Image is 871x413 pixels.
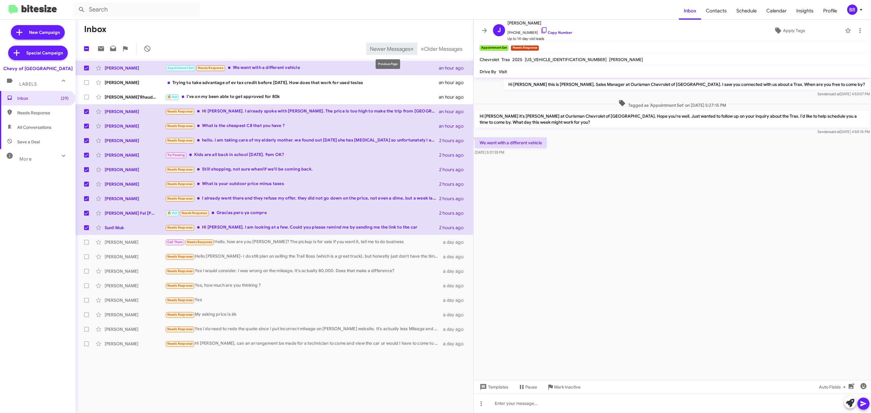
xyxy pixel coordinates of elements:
[424,46,462,52] span: Older Messages
[17,124,51,130] span: All Conversations
[105,181,165,187] div: [PERSON_NAME]
[501,57,510,62] span: Trax
[165,297,441,304] div: Yes
[167,124,193,128] span: Needs Response
[421,45,424,53] span: »
[829,129,840,134] span: said at
[791,2,818,20] a: Insights
[165,268,441,275] div: Yes I would consider. I was wrong on the mileage. It's actually 80,000. Does that make a difference?
[439,109,468,115] div: an hour ago
[511,45,539,51] small: Needs Response
[8,46,68,60] a: Special Campaign
[439,210,468,216] div: 2 hours ago
[165,253,441,260] div: Hello [PERSON_NAME]- I do still plan on selling the Trail Boss (which is a great truck), but hone...
[105,138,165,144] div: [PERSON_NAME]
[19,156,32,162] span: More
[167,167,193,171] span: Needs Response
[819,382,848,392] span: Auto Fields
[165,224,439,231] div: Hi [PERSON_NAME]. I am looking at a few. Could you please remind me by sending me the link to the...
[17,110,69,116] span: Needs Response
[167,327,193,331] span: Needs Response
[167,182,193,186] span: Needs Response
[554,382,581,392] span: Mark Inactive
[783,25,805,36] span: Apply Tags
[439,65,468,71] div: an hour ago
[26,50,63,56] span: Special Campaign
[512,57,522,62] span: 2025
[105,210,165,216] div: [PERSON_NAME] Fel [PERSON_NAME]
[507,36,572,42] span: Up to 14-day-old leads
[367,43,466,55] nav: Page navigation example
[439,152,468,158] div: 2 hours ago
[441,254,468,260] div: a day ago
[814,382,853,392] button: Auto Fields
[84,24,106,34] h1: Inbox
[167,138,193,142] span: Needs Response
[439,80,468,86] div: an hour ago
[165,122,439,129] div: What is the cheapest C8 that you have ?
[679,2,701,20] a: Inbox
[732,2,762,20] a: Schedule
[105,196,165,202] div: [PERSON_NAME]
[105,239,165,245] div: [PERSON_NAME]
[165,195,439,202] div: I already went there and they refuse my offer, they did not go down on the price, not even a dime...
[165,64,439,71] div: We went with a different vehicle
[105,94,165,100] div: [PERSON_NAME]'Rhaud [PERSON_NAME]
[818,2,842,20] a: Profile
[507,19,572,27] span: [PERSON_NAME]
[29,29,60,35] span: New Campaign
[439,94,468,100] div: an hour ago
[417,43,466,55] button: Next
[105,268,165,274] div: [PERSON_NAME]
[165,311,441,318] div: My asking price is 6k
[17,139,40,145] span: Save a Deal
[829,92,840,96] span: said at
[817,92,870,96] span: Sender [DATE] 4:53:07 PM
[701,2,732,20] a: Contacts
[504,79,870,90] p: Hi [PERSON_NAME] this is [PERSON_NAME], Sales Manager at Ourisman Chevrolet of [GEOGRAPHIC_DATA]....
[165,282,441,289] div: Yes, how much are you thinking ?
[105,152,165,158] div: [PERSON_NAME]
[410,45,414,53] span: «
[616,99,729,108] span: Tagged as 'Appointment Set' on [DATE] 5:27:15 PM
[475,150,504,154] span: [DATE] 5:01:33 PM
[165,151,439,158] div: Kids are all back in school [DATE]. 9am OK?
[842,5,864,15] button: BR
[441,341,468,347] div: a day ago
[167,240,183,244] span: Call Them
[441,283,468,289] div: a day ago
[480,69,496,74] span: Drive By
[105,326,165,332] div: [PERSON_NAME]
[497,25,501,35] span: J
[439,138,468,144] div: 2 hours ago
[439,196,468,202] div: 2 hours ago
[167,255,193,259] span: Needs Response
[376,59,400,69] div: Previous Page
[167,109,193,113] span: Needs Response
[167,313,193,317] span: Needs Response
[3,66,73,72] div: Chevy of [GEOGRAPHIC_DATA]
[105,123,165,129] div: [PERSON_NAME]
[817,129,870,134] span: Sender [DATE] 4:50:15 PM
[475,111,870,128] p: Hi [PERSON_NAME] it's [PERSON_NAME] at Ourisman Chevrolet of [GEOGRAPHIC_DATA]. Hope you're well....
[441,239,468,245] div: a day ago
[762,2,791,20] a: Calendar
[847,5,857,15] div: BR
[609,57,643,62] span: [PERSON_NAME]
[105,341,165,347] div: [PERSON_NAME]
[105,80,165,86] div: [PERSON_NAME]
[513,382,542,392] button: Pause
[167,66,194,70] span: Appointment Set
[370,46,410,52] span: Newer Messages
[441,268,468,274] div: a day ago
[507,27,572,36] span: [PHONE_NUMBER]
[165,326,441,333] div: Yes I do need to redo the quote since I put incorrect mileage on [PERSON_NAME] website. It's actu...
[105,297,165,303] div: [PERSON_NAME]
[439,167,468,173] div: 2 hours ago
[73,2,200,17] input: Search
[478,382,508,392] span: Templates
